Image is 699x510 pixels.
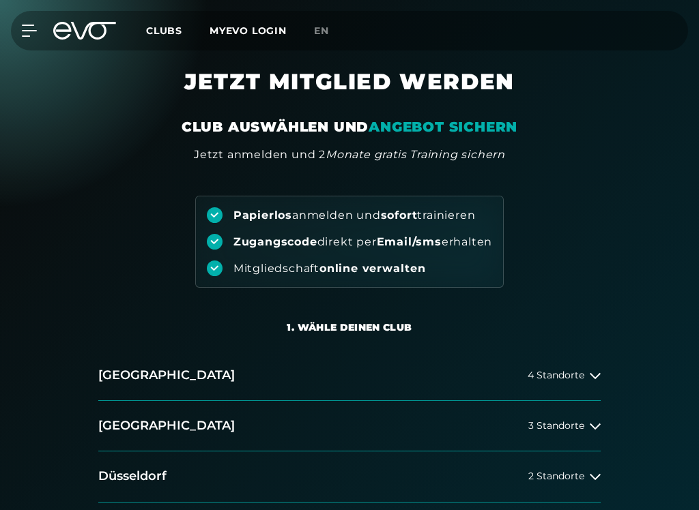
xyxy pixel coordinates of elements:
[314,23,345,39] a: en
[182,117,517,136] div: CLUB AUSWÄHLEN UND
[528,370,584,380] span: 4 Standorte
[35,68,664,117] h1: JETZT MITGLIED WERDEN
[194,147,505,163] div: Jetzt anmelden und 2
[98,468,167,485] h2: Düsseldorf
[210,25,287,37] a: MYEVO LOGIN
[98,350,601,401] button: [GEOGRAPHIC_DATA]4 Standorte
[377,235,442,248] strong: Email/sms
[233,208,476,223] div: anmelden und trainieren
[98,451,601,502] button: Düsseldorf2 Standorte
[146,25,182,37] span: Clubs
[233,209,292,222] strong: Papierlos
[98,367,235,384] h2: [GEOGRAPHIC_DATA]
[369,119,517,135] em: ANGEBOT SICHERN
[381,209,418,222] strong: sofort
[98,401,601,451] button: [GEOGRAPHIC_DATA]3 Standorte
[314,25,329,37] span: en
[146,24,210,37] a: Clubs
[326,148,505,161] em: Monate gratis Training sichern
[233,261,426,276] div: Mitgliedschaft
[528,421,584,431] span: 3 Standorte
[98,417,235,434] h2: [GEOGRAPHIC_DATA]
[287,320,412,334] div: 1. Wähle deinen Club
[528,471,584,481] span: 2 Standorte
[319,262,426,275] strong: online verwalten
[233,235,492,250] div: direkt per erhalten
[233,235,317,248] strong: Zugangscode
